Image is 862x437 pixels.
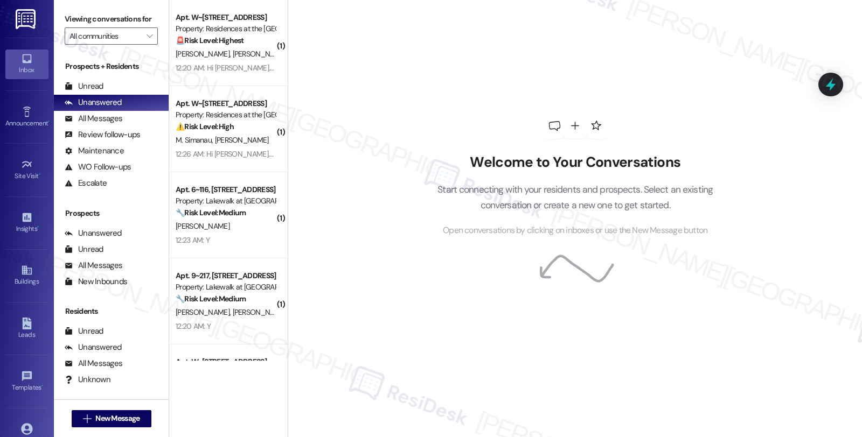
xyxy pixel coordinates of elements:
[5,156,48,185] a: Site Visit •
[5,261,48,290] a: Buildings
[65,228,122,239] div: Unanswered
[176,12,275,23] div: Apt. W~[STREET_ADDRESS]
[176,281,275,293] div: Property: Lakewalk at [GEOGRAPHIC_DATA]
[176,294,246,304] strong: 🔧 Risk Level: Medium
[176,98,275,109] div: Apt. W~[STREET_ADDRESS]
[421,154,729,171] h2: Welcome to Your Conversations
[65,358,122,369] div: All Messages
[443,224,707,237] span: Open conversations by clicking on inboxes or use the New Message button
[54,61,169,72] div: Prospects + Residents
[176,235,210,245] div: 12:23 AM: Y
[65,326,103,337] div: Unread
[95,413,140,424] span: New Message
[54,306,169,317] div: Residents
[65,244,103,255] div: Unread
[176,49,233,59] span: [PERSON_NAME]
[83,414,91,423] i: 
[5,50,48,79] a: Inbox
[65,113,122,124] div: All Messages
[65,81,103,92] div: Unread
[65,161,131,173] div: WO Follow-ups
[65,260,122,271] div: All Messages
[16,9,38,29] img: ResiDesk Logo
[176,208,246,217] strong: 🔧 Risk Level: Medium
[176,135,215,145] span: M. Simanau
[5,208,48,237] a: Insights •
[65,145,124,157] div: Maintenance
[65,342,122,353] div: Unanswered
[48,118,50,125] span: •
[176,195,275,207] div: Property: Lakewalk at [GEOGRAPHIC_DATA]
[233,307,290,317] span: [PERSON_NAME]
[65,11,158,27] label: Viewing conversations for
[147,32,152,40] i: 
[65,129,140,140] div: Review follow-ups
[215,135,269,145] span: [PERSON_NAME]
[421,182,729,213] p: Start connecting with your residents and prospects. Select an existing conversation or create a n...
[176,36,244,45] strong: 🚨 Risk Level: Highest
[176,63,861,73] div: 12:20 AM: Hi [PERSON_NAME]. Our lease is up at the end of the week and we're doing our final walk...
[65,97,122,108] div: Unanswered
[176,109,275,121] div: Property: Residences at the [GEOGRAPHIC_DATA]
[176,23,275,34] div: Property: Residences at the [GEOGRAPHIC_DATA]
[176,221,230,231] span: [PERSON_NAME]
[65,374,110,385] div: Unknown
[5,367,48,396] a: Templates •
[72,410,151,427] button: New Message
[176,307,233,317] span: [PERSON_NAME]
[54,208,169,219] div: Prospects
[39,171,40,178] span: •
[65,178,107,189] div: Escalate
[65,276,127,287] div: New Inbounds
[176,321,211,331] div: 12:20 AM: Y
[233,49,287,59] span: [PERSON_NAME]
[69,27,141,45] input: All communities
[176,270,275,281] div: Apt. 9~217, [STREET_ADDRESS]
[176,356,275,368] div: Apt. W~[STREET_ADDRESS]
[37,223,39,231] span: •
[41,382,43,390] span: •
[5,314,48,343] a: Leads
[176,184,275,195] div: Apt. 6~116, [STREET_ADDRESS]
[176,122,234,131] strong: ⚠️ Risk Level: High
